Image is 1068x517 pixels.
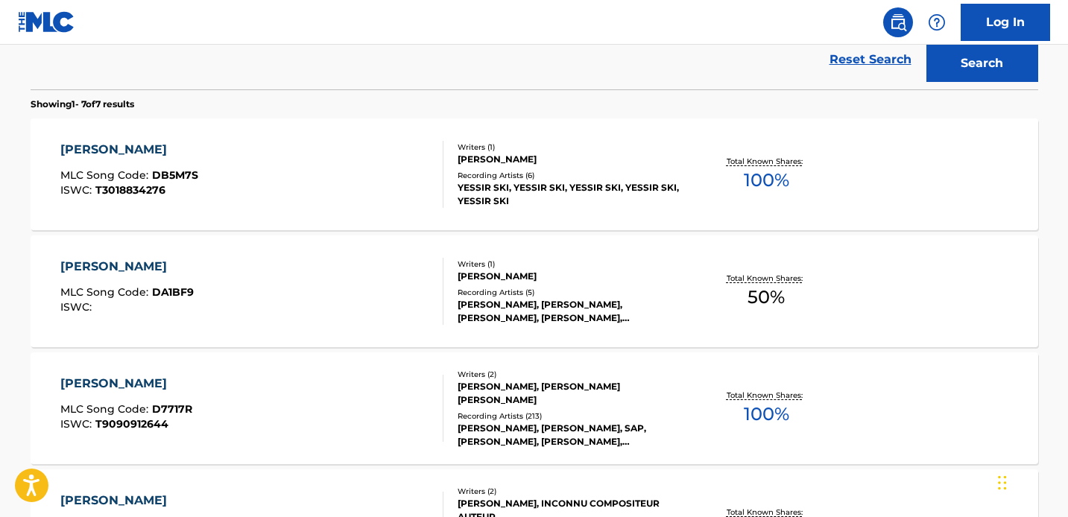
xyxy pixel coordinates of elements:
span: MLC Song Code : [60,285,152,299]
p: Total Known Shares: [727,390,806,401]
span: 100 % [744,401,789,428]
a: Public Search [883,7,913,37]
iframe: Chat Widget [993,445,1068,517]
span: T9090912644 [95,417,168,431]
span: T3018834276 [95,183,165,197]
div: Recording Artists ( 6 ) [458,170,683,181]
div: Recording Artists ( 5 ) [458,287,683,298]
div: Writers ( 2 ) [458,486,683,497]
div: Recording Artists ( 213 ) [458,410,683,422]
div: Help [922,7,952,37]
div: [PERSON_NAME] [458,153,683,166]
span: 50 % [748,284,785,311]
img: help [928,13,946,31]
span: ISWC : [60,183,95,197]
div: [PERSON_NAME], [PERSON_NAME] [PERSON_NAME] [458,380,683,407]
div: Writers ( 1 ) [458,258,683,270]
div: [PERSON_NAME] [458,270,683,283]
a: [PERSON_NAME]MLC Song Code:DB5M7SISWC:T3018834276Writers (1)[PERSON_NAME]Recording Artists (6)YES... [31,118,1038,230]
span: DA1BF9 [152,285,194,299]
img: MLC Logo [18,11,75,33]
img: search [889,13,907,31]
a: [PERSON_NAME]MLC Song Code:D7717RISWC:T9090912644Writers (2)[PERSON_NAME], [PERSON_NAME] [PERSON_... [31,352,1038,464]
div: [PERSON_NAME] [60,141,198,159]
span: DB5M7S [152,168,198,182]
div: YESSIR SKI, YESSIR SKI, YESSIR SKI, YESSIR SKI, YESSIR SKI [458,181,683,208]
div: Writers ( 2 ) [458,369,683,380]
div: Writers ( 1 ) [458,142,683,153]
div: [PERSON_NAME], [PERSON_NAME], SAP, [PERSON_NAME], [PERSON_NAME], [PERSON_NAME] [458,422,683,448]
span: ISWC : [60,417,95,431]
span: 100 % [744,167,789,194]
div: Drag [998,460,1007,505]
div: [PERSON_NAME] [60,492,194,510]
a: Reset Search [822,43,919,76]
div: [PERSON_NAME] [60,258,194,276]
p: Total Known Shares: [727,273,806,284]
span: MLC Song Code : [60,168,152,182]
span: ISWC : [60,300,95,314]
a: Log In [961,4,1050,41]
p: Showing 1 - 7 of 7 results [31,98,134,111]
button: Search [926,45,1038,82]
span: D7717R [152,402,192,416]
p: Total Known Shares: [727,156,806,167]
a: [PERSON_NAME]MLC Song Code:DA1BF9ISWC:Writers (1)[PERSON_NAME]Recording Artists (5)[PERSON_NAME],... [31,235,1038,347]
span: MLC Song Code : [60,402,152,416]
div: [PERSON_NAME], [PERSON_NAME], [PERSON_NAME], [PERSON_NAME], [PERSON_NAME] [458,298,683,325]
div: [PERSON_NAME] [60,375,192,393]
